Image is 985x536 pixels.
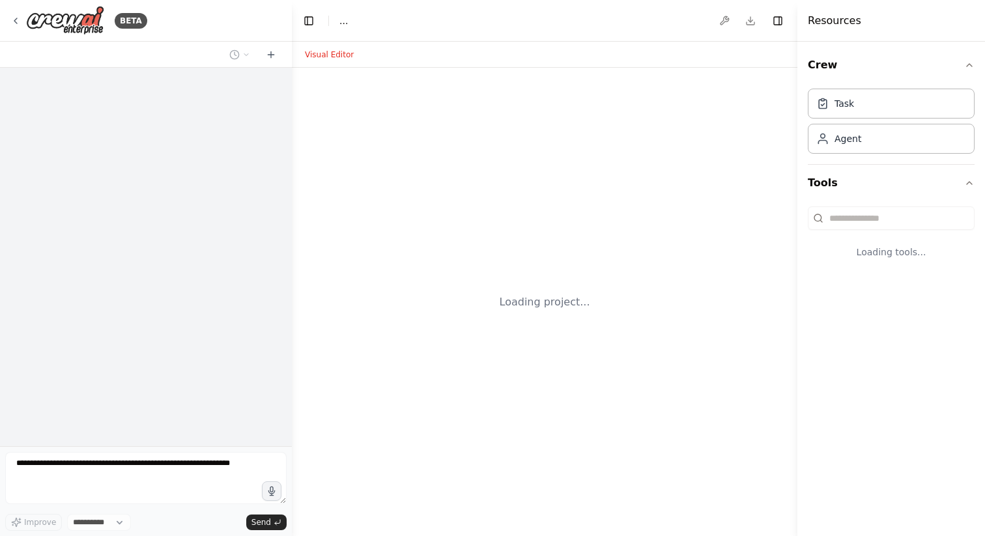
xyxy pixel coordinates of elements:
div: Loading project... [500,294,590,310]
button: Hide left sidebar [300,12,318,30]
div: Task [835,97,854,110]
button: Click to speak your automation idea [262,481,281,501]
button: Hide right sidebar [769,12,787,30]
button: Start a new chat [261,47,281,63]
h4: Resources [808,13,861,29]
button: Send [246,515,287,530]
div: BETA [115,13,147,29]
button: Improve [5,514,62,531]
nav: breadcrumb [339,14,348,27]
div: Crew [808,83,975,164]
div: Loading tools... [808,235,975,269]
button: Tools [808,165,975,201]
span: ... [339,14,348,27]
button: Switch to previous chat [224,47,255,63]
button: Crew [808,47,975,83]
div: Tools [808,201,975,279]
span: Send [251,517,271,528]
button: Visual Editor [297,47,362,63]
img: Logo [26,6,104,35]
span: Improve [24,517,56,528]
div: Agent [835,132,861,145]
